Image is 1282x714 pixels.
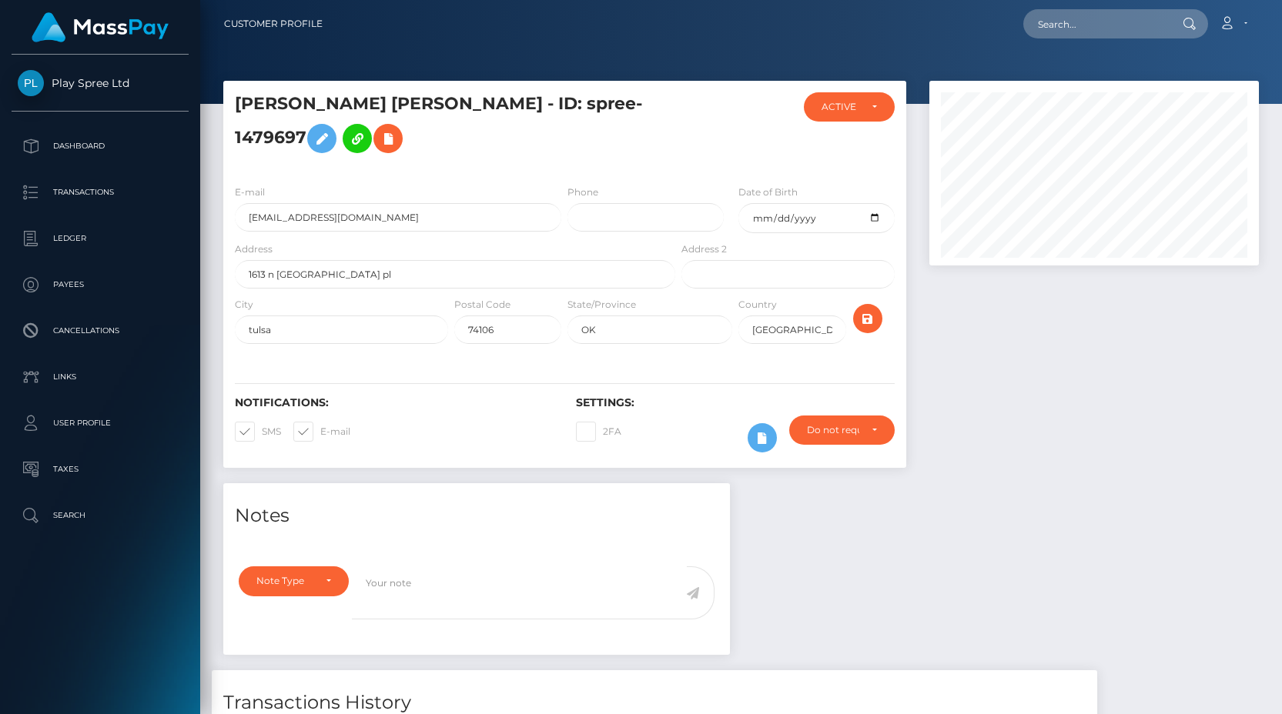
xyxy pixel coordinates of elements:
[18,135,182,158] p: Dashboard
[18,227,182,250] p: Ledger
[18,273,182,296] p: Payees
[12,76,189,90] span: Play Spree Ltd
[12,404,189,442] a: User Profile
[12,173,189,212] a: Transactions
[12,358,189,396] a: Links
[576,396,894,409] h6: Settings:
[18,319,182,342] p: Cancellations
[1023,9,1168,38] input: Search...
[235,185,265,199] label: E-mail
[738,298,777,312] label: Country
[18,181,182,204] p: Transactions
[235,502,718,529] h4: Notes
[239,566,349,596] button: Note Type
[567,185,598,199] label: Phone
[12,127,189,165] a: Dashboard
[18,504,182,527] p: Search
[12,219,189,258] a: Ledger
[32,12,169,42] img: MassPay Logo
[12,265,189,304] a: Payees
[681,242,727,256] label: Address 2
[454,298,510,312] label: Postal Code
[804,92,895,122] button: ACTIVE
[235,422,281,442] label: SMS
[293,422,350,442] label: E-mail
[576,422,621,442] label: 2FA
[807,424,859,436] div: Do not require
[12,450,189,489] a: Taxes
[256,575,313,587] div: Note Type
[738,185,798,199] label: Date of Birth
[789,415,894,445] button: Do not require
[12,496,189,535] a: Search
[18,412,182,435] p: User Profile
[822,101,859,113] div: ACTIVE
[567,298,636,312] label: State/Province
[235,242,273,256] label: Address
[235,92,667,161] h5: [PERSON_NAME] [PERSON_NAME] - ID: spree-1479697
[18,70,44,96] img: Play Spree Ltd
[235,298,253,312] label: City
[12,312,189,350] a: Cancellations
[18,365,182,389] p: Links
[235,396,553,409] h6: Notifications:
[224,8,323,40] a: Customer Profile
[18,458,182,481] p: Taxes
